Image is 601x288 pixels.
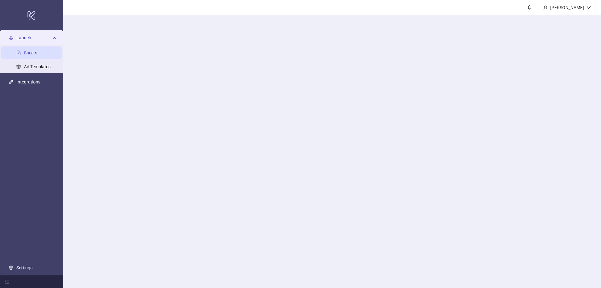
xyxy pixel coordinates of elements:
a: Sheets [24,50,37,55]
span: user [543,5,548,10]
a: Integrations [16,79,40,84]
span: bell [527,5,532,9]
a: Ad Templates [24,64,50,69]
span: rocket [9,35,13,40]
span: down [586,5,591,10]
div: [PERSON_NAME] [548,4,586,11]
span: menu-fold [5,279,9,284]
a: Settings [16,265,32,270]
span: Launch [16,31,51,44]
